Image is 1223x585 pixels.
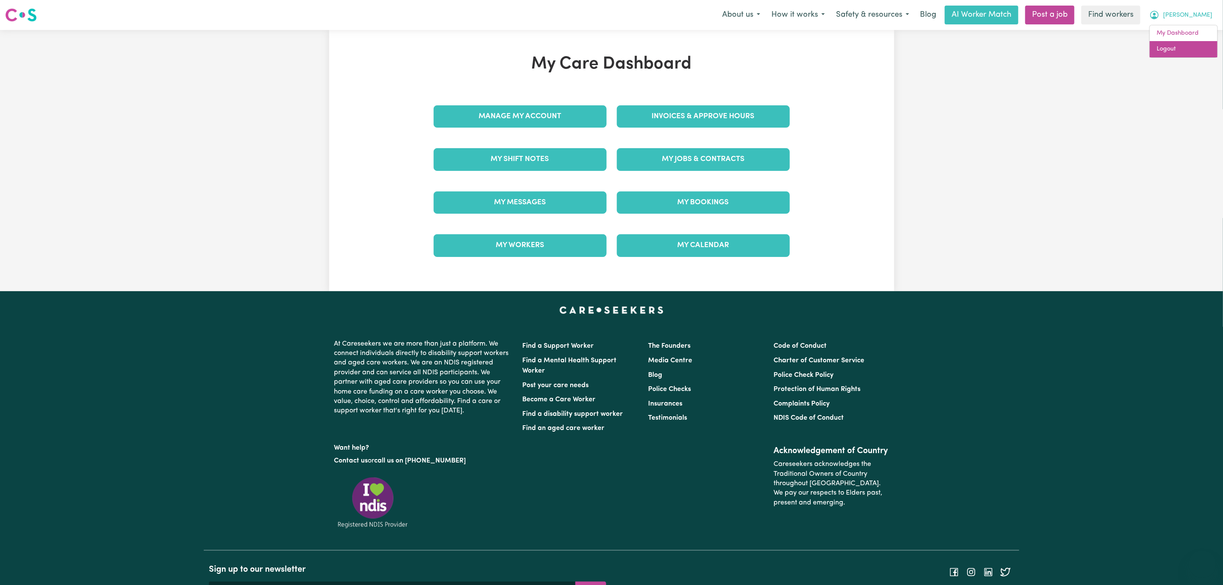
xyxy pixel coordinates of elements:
p: Careseekers acknowledges the Traditional Owners of Country throughout [GEOGRAPHIC_DATA]. We pay o... [774,456,889,511]
a: Become a Care Worker [523,396,596,403]
a: Insurances [648,400,682,407]
img: Registered NDIS provider [334,476,411,529]
a: Careseekers logo [5,5,37,25]
h1: My Care Dashboard [428,54,795,75]
a: My Dashboard [1150,25,1217,42]
p: At Careseekers we are more than just a platform. We connect individuals directly to disability su... [334,336,512,419]
a: Find a Support Worker [523,343,594,349]
a: Follow Careseekers on Twitter [1000,568,1011,575]
a: AI Worker Match [945,6,1018,24]
a: call us on [PHONE_NUMBER] [375,457,466,464]
a: Code of Conduct [774,343,827,349]
a: Police Check Policy [774,372,833,379]
div: My Account [1149,25,1218,58]
a: Find a Mental Health Support Worker [523,357,617,374]
a: My Messages [434,191,607,214]
a: Blog [648,372,662,379]
a: Protection of Human Rights [774,386,860,393]
p: Want help? [334,440,512,453]
a: Blog [915,6,941,24]
a: My Jobs & Contracts [617,148,790,170]
a: NDIS Code of Conduct [774,415,844,421]
a: Logout [1150,41,1217,57]
p: or [334,453,512,469]
a: My Workers [434,234,607,257]
a: Media Centre [648,357,692,364]
button: About us [717,6,766,24]
a: Charter of Customer Service [774,357,864,364]
iframe: Button to launch messaging window, conversation in progress [1189,551,1216,578]
a: Find an aged care worker [523,425,605,432]
button: My Account [1144,6,1218,24]
a: Follow Careseekers on Facebook [949,568,959,575]
a: Police Checks [648,386,691,393]
a: My Bookings [617,191,790,214]
button: Safety & resources [830,6,915,24]
a: Manage My Account [434,105,607,128]
a: Follow Careseekers on Instagram [966,568,976,575]
a: Testimonials [648,415,687,421]
a: Complaints Policy [774,400,830,407]
a: My Shift Notes [434,148,607,170]
h2: Acknowledgement of Country [774,446,889,456]
img: Careseekers logo [5,7,37,23]
a: Post your care needs [523,382,589,389]
a: Follow Careseekers on LinkedIn [983,568,994,575]
a: My Calendar [617,234,790,257]
span: [PERSON_NAME] [1163,11,1212,20]
a: Invoices & Approve Hours [617,105,790,128]
a: Find workers [1081,6,1140,24]
a: Contact us [334,457,368,464]
button: How it works [766,6,830,24]
a: Careseekers home page [559,307,664,313]
h2: Sign up to our newsletter [209,564,606,575]
a: Post a job [1025,6,1074,24]
a: Find a disability support worker [523,411,623,418]
a: The Founders [648,343,690,349]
